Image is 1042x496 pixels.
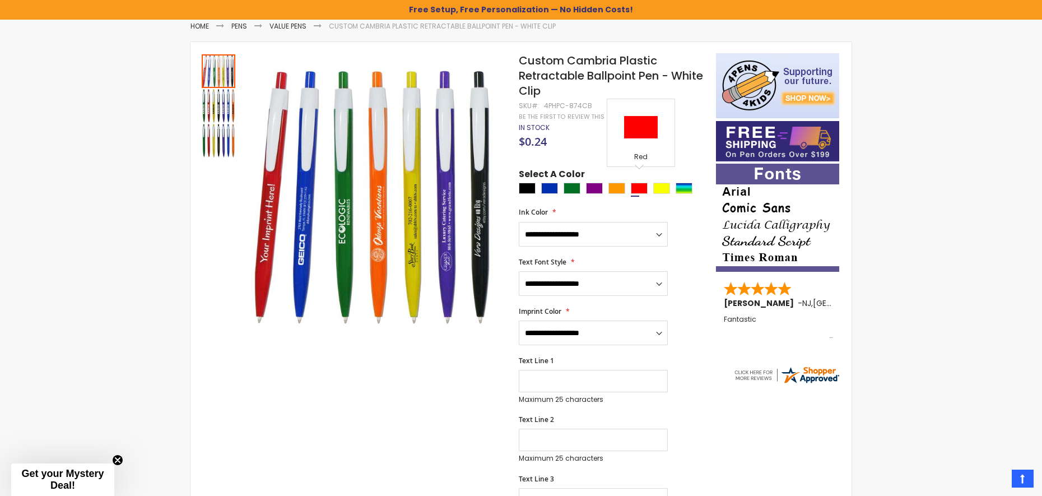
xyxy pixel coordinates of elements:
p: Maximum 25 characters [519,395,668,404]
span: Text Line 1 [519,356,554,365]
div: Yellow [653,183,670,194]
img: Custom Cambria Plastic Retractable Ballpoint Pen - White Clip [202,89,235,123]
span: [PERSON_NAME] [724,298,798,309]
div: Custom Cambria Plastic Retractable Ballpoint Pen - White Clip [202,88,236,123]
div: 4PHPC-874CB [544,101,592,110]
span: - , [798,298,895,309]
div: Custom Cambria Plastic Retractable Ballpoint Pen - White Clip [202,123,235,157]
div: Black [519,183,536,194]
div: Purple [586,183,603,194]
div: Fantastic [724,316,832,340]
span: Text Line 2 [519,415,554,424]
a: Home [190,21,209,31]
a: Value Pens [269,21,306,31]
span: In stock [519,123,550,132]
a: 4pens.com certificate URL [733,378,840,387]
span: Custom Cambria Plastic Retractable Ballpoint Pen - White Clip [519,53,703,99]
a: Pens [231,21,247,31]
img: Custom Cambria Plastic Retractable Ballpoint Pen - White Clip [248,69,504,326]
span: Select A Color [519,168,585,183]
img: font-personalization-examples [716,164,839,272]
div: Custom Cambria Plastic Retractable Ballpoint Pen - White Clip [202,53,236,88]
p: Maximum 25 characters [519,454,668,463]
div: Orange [608,183,625,194]
img: 4pens.com widget logo [733,365,840,385]
img: Custom Cambria Plastic Retractable Ballpoint Pen - White Clip [202,124,235,157]
span: Text Font Style [519,257,566,267]
div: Availability [519,123,550,132]
img: 4pens 4 kids [716,53,839,118]
span: Get your Mystery Deal! [21,468,104,491]
button: Close teaser [112,455,123,466]
div: Blue [541,183,558,194]
img: Free shipping on orders over $199 [716,121,839,161]
li: Custom Cambria Plastic Retractable Ballpoint Pen - White Clip [329,22,556,31]
div: Red [610,152,672,164]
div: Assorted [676,183,692,194]
span: Imprint Color [519,307,561,316]
div: Green [564,183,580,194]
div: Get your Mystery Deal!Close teaser [11,463,114,496]
strong: SKU [519,101,539,110]
a: Be the first to review this product [519,113,636,121]
span: [GEOGRAPHIC_DATA] [813,298,895,309]
div: Red [631,183,648,194]
span: Ink Color [519,207,548,217]
span: $0.24 [519,134,547,149]
span: NJ [802,298,811,309]
span: Text Line 3 [519,474,554,484]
